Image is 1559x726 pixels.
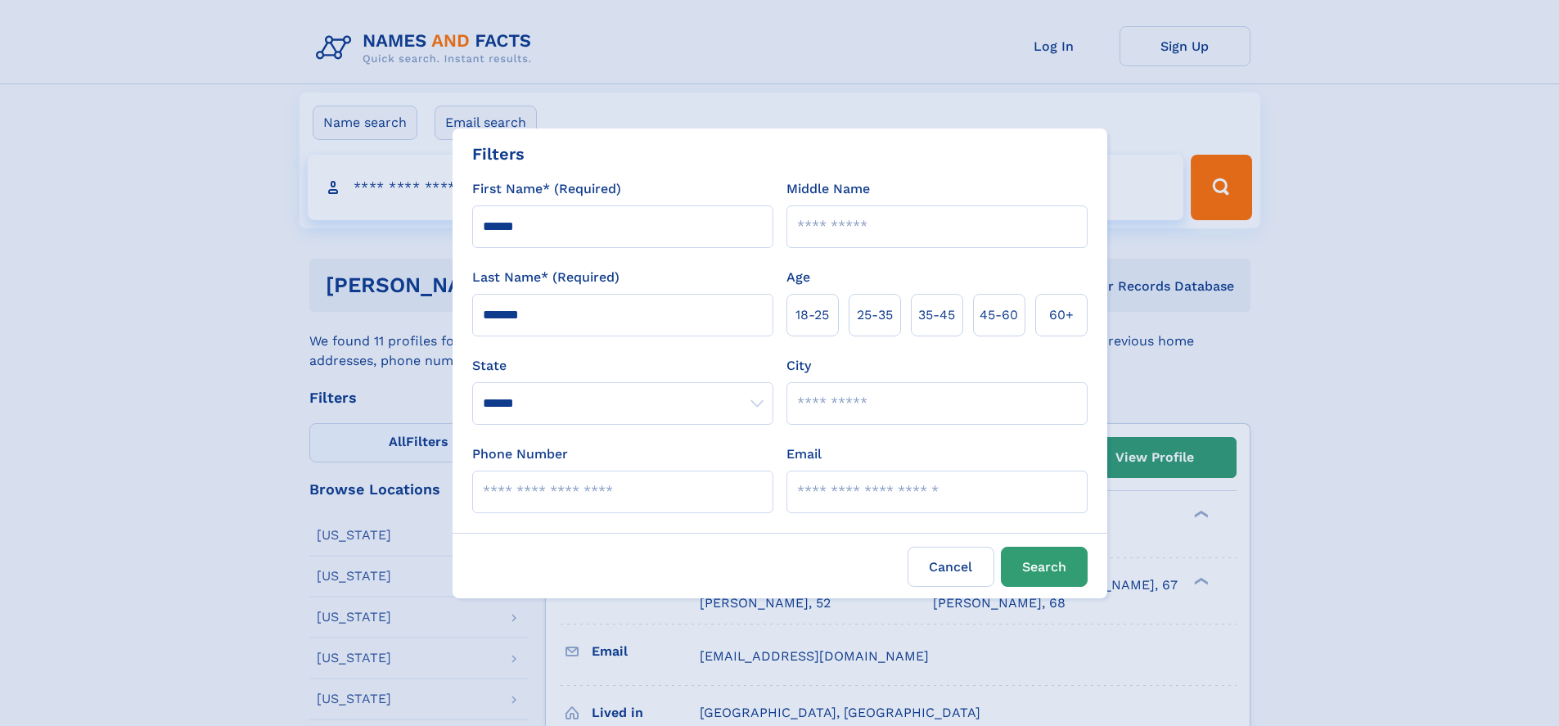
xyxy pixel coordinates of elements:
[908,547,994,587] label: Cancel
[472,356,773,376] label: State
[472,142,525,166] div: Filters
[472,268,620,287] label: Last Name* (Required)
[1001,547,1088,587] button: Search
[857,305,893,325] span: 25‑35
[918,305,955,325] span: 35‑45
[472,444,568,464] label: Phone Number
[786,444,822,464] label: Email
[1049,305,1074,325] span: 60+
[786,356,811,376] label: City
[795,305,829,325] span: 18‑25
[980,305,1018,325] span: 45‑60
[472,179,621,199] label: First Name* (Required)
[786,268,810,287] label: Age
[786,179,870,199] label: Middle Name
